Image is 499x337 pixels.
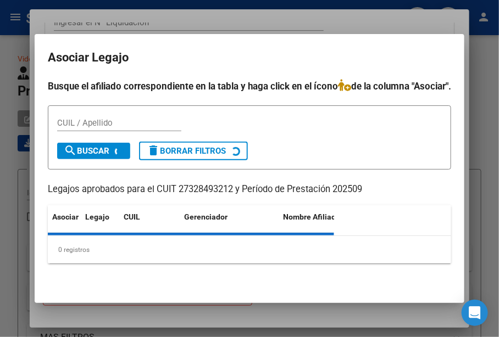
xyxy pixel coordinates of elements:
h4: Busque el afiliado correspondiente en la tabla y haga click en el ícono de la columna "Asociar". [48,79,451,93]
mat-icon: delete [147,144,160,157]
datatable-header-cell: Gerenciador [180,205,279,241]
div: Open Intercom Messenger [462,300,488,326]
span: Nombre Afiliado [283,212,340,221]
span: Buscar [64,146,109,156]
span: Borrar Filtros [147,146,226,156]
datatable-header-cell: Asociar [48,205,81,241]
h2: Asociar Legajo [48,47,451,68]
span: Legajo [85,212,109,221]
datatable-header-cell: Nombre Afiliado [279,205,361,241]
datatable-header-cell: CUIL [119,205,180,241]
p: Legajos aprobados para el CUIT 27328493212 y Período de Prestación 202509 [48,183,451,196]
button: Buscar [57,143,130,159]
button: Borrar Filtros [139,142,248,160]
span: CUIL [124,212,140,221]
div: 0 registros [48,236,451,263]
datatable-header-cell: Legajo [81,205,119,241]
span: Gerenciador [184,212,228,221]
span: Asociar [52,212,79,221]
mat-icon: search [64,144,77,157]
